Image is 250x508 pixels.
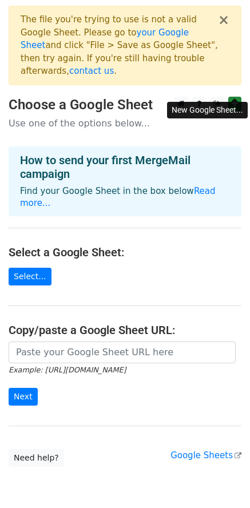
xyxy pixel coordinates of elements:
[20,185,230,209] p: Find your Google Sheet in the box below
[9,117,241,129] p: Use one of the options below...
[9,245,241,259] h4: Select a Google Sheet:
[20,153,230,181] h4: How to send your first MergeMail campaign
[9,342,236,363] input: Paste your Google Sheet URL here
[9,323,241,337] h4: Copy/paste a Google Sheet URL:
[193,453,250,508] iframe: Chat Widget
[21,27,189,51] a: your Google Sheet
[20,186,216,208] a: Read more...
[9,97,241,113] h3: Choose a Google Sheet
[170,450,241,461] a: Google Sheets
[9,388,38,406] input: Next
[69,66,114,76] a: contact us
[9,268,51,285] a: Select...
[9,449,64,467] a: Need help?
[218,13,229,27] button: ×
[9,366,126,374] small: Example: [URL][DOMAIN_NAME]
[167,102,248,118] div: New Google Sheet...
[193,453,250,508] div: Widget de chat
[21,13,218,78] div: The file you're trying to use is not a valid Google Sheet. Please go to and click "File > Save as...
